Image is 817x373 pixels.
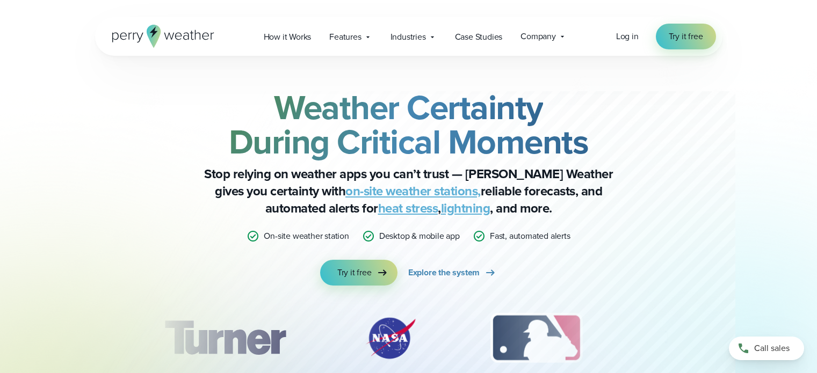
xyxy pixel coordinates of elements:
[408,266,480,279] span: Explore the system
[520,30,556,43] span: Company
[149,311,669,370] div: slideshow
[264,31,312,43] span: How it Works
[616,30,639,43] a: Log in
[480,311,593,365] img: MLB.svg
[616,30,639,42] span: Log in
[329,31,361,43] span: Features
[669,30,703,43] span: Try it free
[337,266,372,279] span: Try it free
[455,31,503,43] span: Case Studies
[645,311,731,365] div: 4 of 12
[729,337,804,360] a: Call sales
[391,31,426,43] span: Industries
[320,260,397,286] a: Try it free
[754,342,790,355] span: Call sales
[264,230,349,243] p: On-site weather station
[446,26,512,48] a: Case Studies
[229,82,589,167] strong: Weather Certainty During Critical Moments
[379,230,460,243] p: Desktop & mobile app
[378,199,438,218] a: heat stress
[480,311,593,365] div: 3 of 12
[441,199,490,218] a: lightning
[656,24,716,49] a: Try it free
[148,311,301,365] img: Turner-Construction_1.svg
[645,311,731,365] img: PGA.svg
[148,311,301,365] div: 1 of 12
[353,311,428,365] div: 2 of 12
[353,311,428,365] img: NASA.svg
[345,181,481,201] a: on-site weather stations,
[194,165,624,217] p: Stop relying on weather apps you can’t trust — [PERSON_NAME] Weather gives you certainty with rel...
[255,26,321,48] a: How it Works
[490,230,570,243] p: Fast, automated alerts
[408,260,497,286] a: Explore the system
